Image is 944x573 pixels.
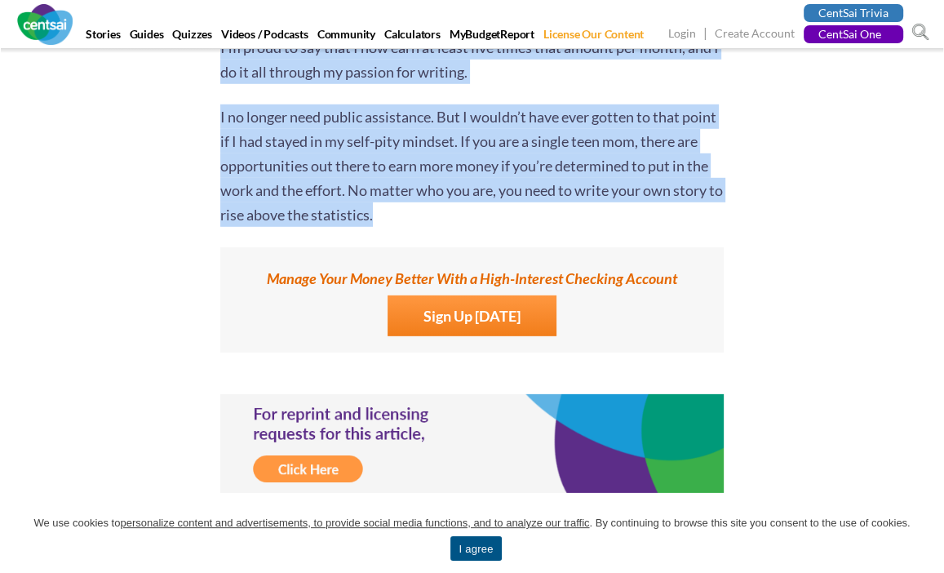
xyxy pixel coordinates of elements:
a: Guides [126,27,167,49]
label: Manage Your Money Better With a High-Interest Checking Account [228,266,716,291]
span: | [698,24,712,43]
a: CentSai One [804,25,903,43]
a: Quizzes [169,27,215,49]
u: personalize content and advertisements, to provide social media functions, and to analyze our tra... [120,517,589,529]
a: I agree [915,530,932,546]
a: Login [668,26,696,43]
p: I’m proud to say that I now earn at least five times that amount per month, and I do it all throu... [220,35,724,84]
a: MyBudgetReport [446,27,538,49]
a: CentSai Trivia [804,4,903,22]
img: CentSai [17,4,73,45]
a: Calculators [381,27,444,49]
span: We use cookies to . By continuing to browse this site you consent to the use of cookies. [33,515,910,531]
a: License Our Content [540,27,647,49]
a: Stories [82,27,124,49]
a: I agree [450,536,501,561]
a: Community [314,27,379,49]
a: Sign Up [DATE] [388,295,556,336]
a: Create Account [715,26,795,43]
a: Videos / Podcasts [218,27,312,49]
p: I no longer need public assistance. But I wouldn’t have ever gotten to that point if I had stayed... [220,104,724,227]
img: Cnt-Lic-Banner-Desktop.png [220,394,724,493]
